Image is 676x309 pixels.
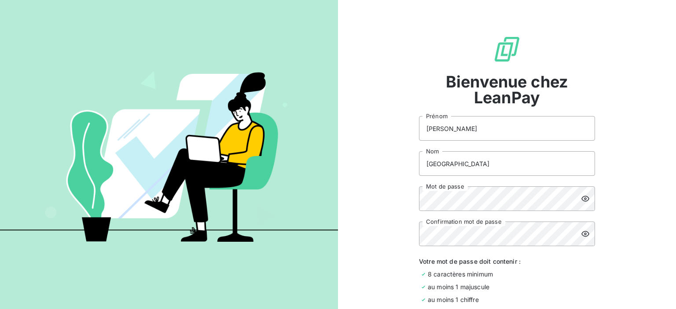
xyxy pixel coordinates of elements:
span: au moins 1 majuscule [428,282,489,291]
input: placeholder [419,151,595,176]
span: Votre mot de passe doit contenir : [419,257,595,266]
img: logo sigle [493,35,521,63]
span: Bienvenue chez LeanPay [419,74,595,105]
span: au moins 1 chiffre [428,295,479,304]
input: placeholder [419,116,595,141]
span: 8 caractères minimum [428,269,493,279]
